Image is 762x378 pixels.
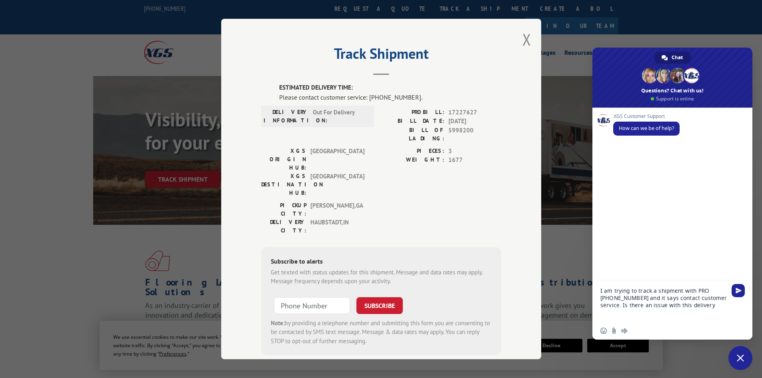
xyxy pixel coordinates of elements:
div: Please contact customer service: [PHONE_NUMBER]. [279,92,501,102]
div: Subscribe to alerts [271,256,492,268]
span: Send [732,284,745,297]
span: 5998200 [448,126,501,143]
span: [GEOGRAPHIC_DATA] [310,172,364,197]
strong: Note: [271,319,285,327]
label: BILL DATE: [381,117,444,126]
button: SUBSCRIBE [356,297,403,314]
span: Send a file [611,328,617,334]
input: Phone Number [274,297,350,314]
div: Get texted with status updates for this shipment. Message and data rates may apply. Message frequ... [271,268,492,286]
h2: Track Shipment [261,48,501,63]
label: DELIVERY INFORMATION: [264,108,309,125]
label: BILL OF LADING: [381,126,444,143]
a: Close chat [728,346,752,370]
div: by providing a telephone number and submitting this form you are consenting to be contacted by SM... [271,319,492,346]
span: [GEOGRAPHIC_DATA] [310,147,364,172]
span: HAUBSTADT , IN [310,218,364,235]
span: Audio message [621,328,628,334]
span: 17227627 [448,108,501,117]
label: PIECES: [381,147,444,156]
label: DELIVERY CITY: [261,218,306,235]
span: 1677 [448,156,501,165]
span: [PERSON_NAME] , GA [310,201,364,218]
label: WEIGHT: [381,156,444,165]
span: Out For Delivery [313,108,367,125]
button: Close modal [522,29,531,50]
label: XGS ORIGIN HUB: [261,147,306,172]
label: XGS DESTINATION HUB: [261,172,306,197]
label: PICKUP CITY: [261,201,306,218]
label: PROBILL: [381,108,444,117]
span: How can we be of help? [619,125,674,132]
span: 3 [448,147,501,156]
label: ESTIMATED DELIVERY TIME: [279,83,501,92]
textarea: Compose your message... [600,280,728,322]
span: XGS Customer Support [613,114,680,119]
span: Chat [672,52,683,64]
span: Insert an emoji [600,328,607,334]
span: [DATE] [448,117,501,126]
a: Chat [654,52,691,64]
